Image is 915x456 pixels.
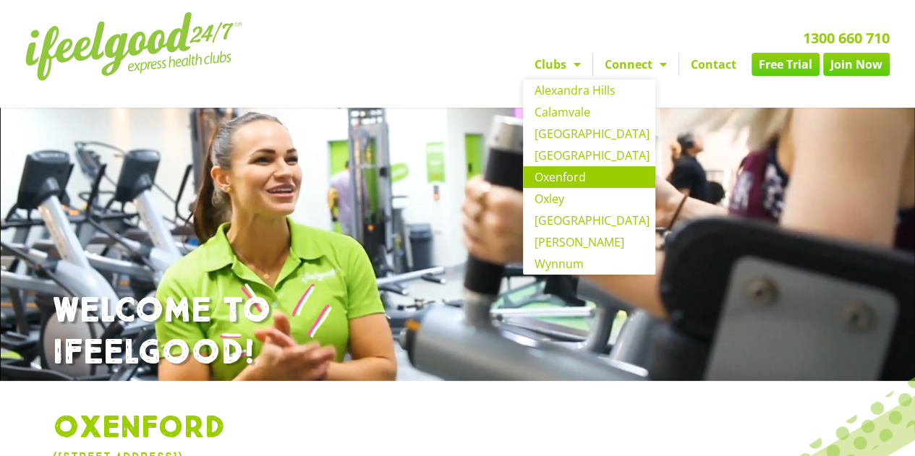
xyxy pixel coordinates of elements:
a: Oxley [523,188,655,210]
a: Contact [679,53,748,76]
a: [GEOGRAPHIC_DATA] [523,210,655,231]
a: Join Now [823,53,890,76]
a: Alexandra Hills [523,79,655,101]
h1: Oxenford [53,410,863,447]
h1: WELCOME TO IFEELGOOD! [53,291,863,374]
a: [PERSON_NAME] [523,231,655,253]
nav: Menu [333,53,890,76]
a: Calamvale [523,101,655,123]
a: 1300 660 710 [803,28,890,48]
ul: Clubs [523,79,655,275]
a: Clubs [523,53,592,76]
a: [GEOGRAPHIC_DATA] [523,145,655,166]
a: Oxenford [523,166,655,188]
a: Wynnum [523,253,655,275]
a: Free Trial [752,53,820,76]
a: [GEOGRAPHIC_DATA] [523,123,655,145]
a: Connect [593,53,678,76]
